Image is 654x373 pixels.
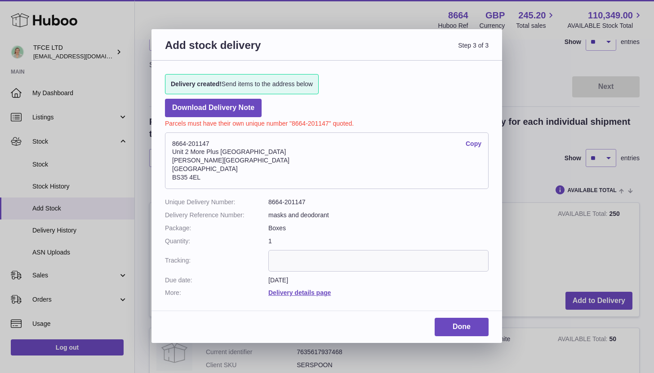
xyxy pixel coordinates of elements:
[268,289,331,296] a: Delivery details page
[171,80,222,88] strong: Delivery created!
[327,38,489,63] span: Step 3 of 3
[165,250,268,272] dt: Tracking:
[268,237,489,246] dd: 1
[268,224,489,233] dd: Boxes
[268,198,489,206] dd: 8664-201147
[165,117,489,128] p: Parcels must have their own unique number "8664-201147" quoted.
[435,318,489,336] a: Done
[165,198,268,206] dt: Unique Delivery Number:
[165,211,268,219] dt: Delivery Reference Number:
[165,99,262,117] a: Download Delivery Note
[165,289,268,297] dt: More:
[165,132,489,189] address: 8664-201147 Unit 2 More Plus [GEOGRAPHIC_DATA] [PERSON_NAME][GEOGRAPHIC_DATA] [GEOGRAPHIC_DATA] B...
[165,276,268,285] dt: Due date:
[165,224,268,233] dt: Package:
[268,276,489,285] dd: [DATE]
[171,80,313,88] span: Send items to the address below
[466,140,481,148] a: Copy
[165,38,327,63] h3: Add stock delivery
[268,211,489,219] dd: masks and deodorant
[165,237,268,246] dt: Quantity:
